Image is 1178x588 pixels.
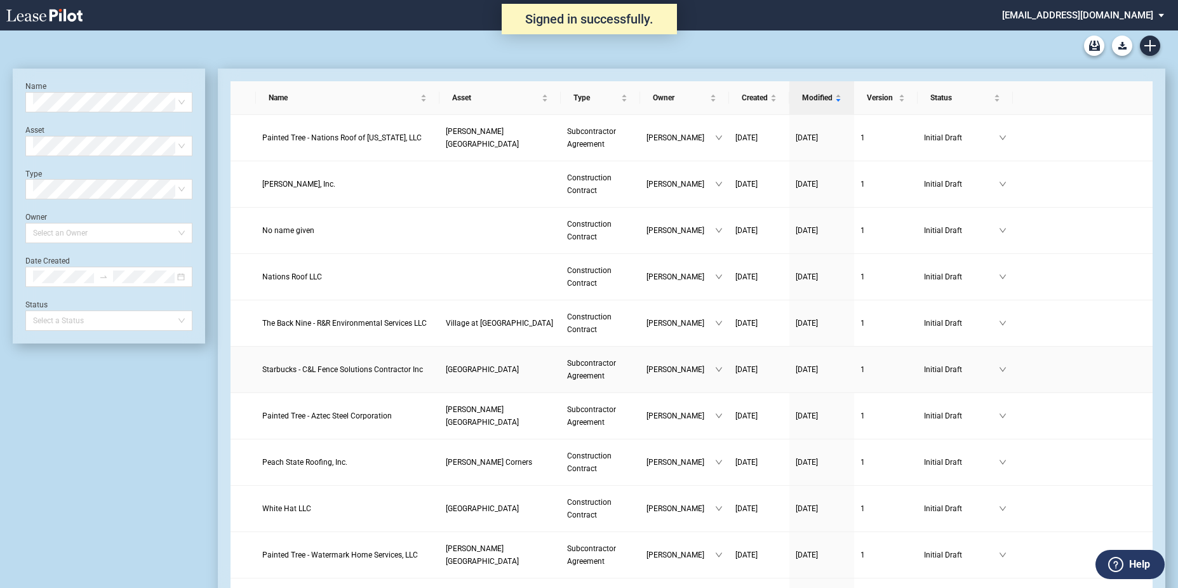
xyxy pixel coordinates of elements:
span: [PERSON_NAME] [646,224,715,237]
span: [DATE] [796,551,818,559]
span: Construction Contract [567,498,612,519]
span: [DATE] [796,458,818,467]
span: 1 [860,551,865,559]
span: down [715,227,723,234]
span: [DATE] [735,133,758,142]
label: Asset [25,126,44,135]
span: Painted Tree - Aztec Steel Corporation [262,411,392,420]
a: [DATE] [735,410,783,422]
span: down [715,366,723,373]
span: [PERSON_NAME] [646,502,715,515]
a: 1 [860,178,911,190]
a: Painted Tree - Watermark Home Services, LLC [262,549,434,561]
a: [DATE] [735,317,783,330]
span: [DATE] [735,551,758,559]
label: Type [25,170,42,178]
span: Initial Draft [924,456,999,469]
button: Help [1095,550,1165,579]
a: 1 [860,502,911,515]
a: Starbucks - C&L Fence Solutions Contractor Inc [262,363,434,376]
span: down [999,319,1007,327]
span: down [999,551,1007,559]
span: Initial Draft [924,410,999,422]
a: Construction Contract [567,450,634,475]
span: Construction Contract [567,173,612,195]
span: 1 [860,411,865,420]
a: [DATE] [796,271,848,283]
span: Muller, Inc. [262,180,335,189]
span: [PERSON_NAME] [646,317,715,330]
th: Type [561,81,640,115]
span: to [99,272,108,281]
span: [DATE] [796,319,818,328]
a: Archive [1084,36,1104,56]
a: [DATE] [796,549,848,561]
span: [DATE] [796,180,818,189]
span: down [999,412,1007,420]
a: Create new document [1140,36,1160,56]
span: [PERSON_NAME] [646,363,715,376]
a: Nations Roof LLC [262,271,434,283]
span: Construction Contract [567,451,612,473]
a: Construction Contract [567,496,634,521]
span: down [999,273,1007,281]
span: down [999,134,1007,142]
a: 1 [860,271,911,283]
span: Status [930,91,991,104]
span: Initial Draft [924,549,999,561]
span: [PERSON_NAME] [646,410,715,422]
span: Initial Draft [924,178,999,190]
th: Status [918,81,1013,115]
span: Modified [802,91,833,104]
a: Peach State Roofing, Inc. [262,456,434,469]
span: down [999,366,1007,373]
span: [DATE] [735,226,758,235]
span: Initial Draft [924,131,999,144]
th: Asset [439,81,561,115]
span: [DATE] [735,504,758,513]
a: [DATE] [735,549,783,561]
span: down [715,134,723,142]
span: [PERSON_NAME] [646,271,715,283]
a: 1 [860,317,911,330]
span: Created [742,91,768,104]
a: [DATE] [735,178,783,190]
span: [DATE] [735,180,758,189]
span: [DATE] [735,411,758,420]
span: [DATE] [735,365,758,374]
span: No name given [262,226,314,235]
a: Construction Contract [567,171,634,197]
span: 1 [860,272,865,281]
span: [PERSON_NAME] [646,549,715,561]
a: Painted Tree - Aztec Steel Corporation [262,410,434,422]
span: Type [573,91,619,104]
span: Painted Tree - Watermark Home Services, LLC [262,551,418,559]
span: Powell Center [446,544,519,566]
button: Download Blank Form [1112,36,1132,56]
a: Construction Contract [567,311,634,336]
md-menu: Download Blank Form List [1108,36,1136,56]
span: Initial Draft [924,502,999,515]
span: down [715,180,723,188]
span: Peach State Roofing, Inc. [262,458,347,467]
a: [PERSON_NAME] Corners [446,456,554,469]
span: down [715,551,723,559]
a: [DATE] [796,178,848,190]
a: [DATE] [796,131,848,144]
span: Mid-Valley Mall [446,365,519,374]
span: swap-right [99,272,108,281]
span: White Hat LLC [262,504,311,513]
span: down [715,273,723,281]
th: Owner [640,81,729,115]
a: 1 [860,224,911,237]
a: 1 [860,410,911,422]
a: Subcontractor Agreement [567,403,634,429]
span: 1 [860,365,865,374]
label: Owner [25,213,47,222]
span: La Frontera Village [446,504,519,513]
th: Created [729,81,789,115]
div: Signed in successfully. [502,4,677,34]
a: [GEOGRAPHIC_DATA] [446,502,554,515]
span: The Back Nine - R&R Environmental Services LLC [262,319,427,328]
span: Powell Center [446,127,519,149]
